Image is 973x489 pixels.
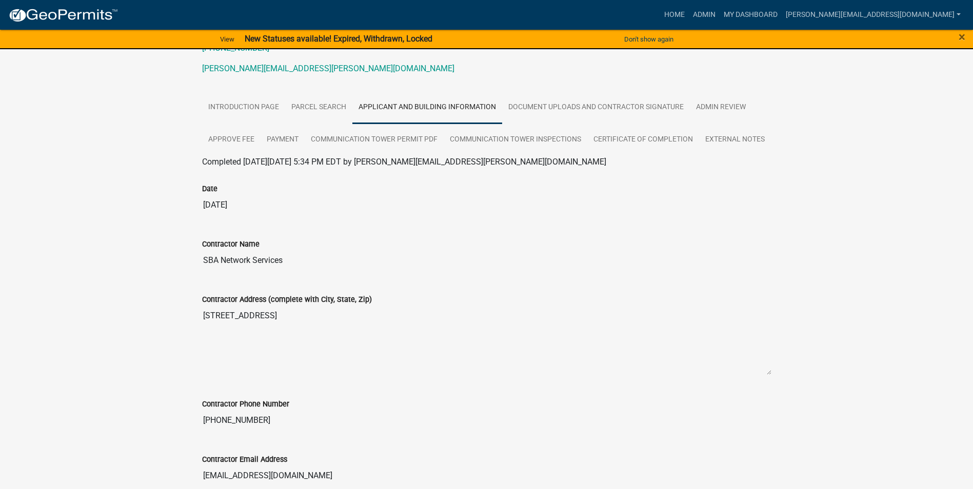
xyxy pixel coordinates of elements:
label: Contractor Name [202,241,260,248]
button: Close [959,31,965,43]
label: Contractor Email Address [202,456,287,463]
a: Admin [689,5,720,25]
strong: New Statuses available! Expired, Withdrawn, Locked [245,34,432,44]
a: My Dashboard [720,5,782,25]
a: Applicant and Building Information [352,91,502,124]
button: Don't show again [620,31,678,48]
label: Contractor Address (complete with City, State, Zip) [202,296,372,303]
a: Home [660,5,689,25]
a: Payment [261,124,305,156]
a: [PERSON_NAME][EMAIL_ADDRESS][PERSON_NAME][DOMAIN_NAME] [202,64,454,73]
a: Communication Tower Inspections [444,124,587,156]
a: Parcel search [285,91,352,124]
a: Admin Review [690,91,752,124]
a: View [216,31,239,48]
a: Certificate of Completion [587,124,699,156]
span: Completed [DATE][DATE] 5:34 PM EDT by [PERSON_NAME][EMAIL_ADDRESS][PERSON_NAME][DOMAIN_NAME] [202,157,606,167]
label: Contractor Phone Number [202,401,289,408]
a: Approve Fee [202,124,261,156]
span: × [959,30,965,44]
a: External Notes [699,124,771,156]
label: Date [202,186,217,193]
a: Introduction Page [202,91,285,124]
a: Document Uploads and Contractor Signature [502,91,690,124]
a: [PHONE_NUMBER] [202,43,269,53]
a: [PERSON_NAME][EMAIL_ADDRESS][DOMAIN_NAME] [782,5,965,25]
textarea: [STREET_ADDRESS] [202,305,771,375]
a: Communication Tower Permit PDF [305,124,444,156]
